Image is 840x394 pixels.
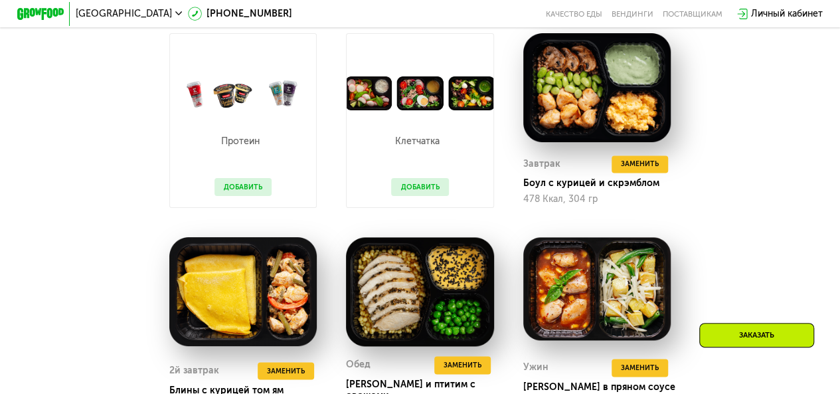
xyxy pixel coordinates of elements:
[751,7,823,21] div: Личный кабинет
[523,177,681,189] div: Боул с курицей и скрэмблом
[523,381,681,393] div: [PERSON_NAME] в пряном соусе
[214,137,266,146] p: Протеин
[612,9,653,19] a: Вендинги
[391,137,442,146] p: Клетчатка
[612,155,668,173] button: Заменить
[621,362,659,374] span: Заменить
[663,9,722,19] div: поставщикам
[621,158,659,170] span: Заменить
[214,178,272,195] button: Добавить
[258,362,314,379] button: Заменить
[612,359,668,376] button: Заменить
[188,7,292,21] a: [PHONE_NUMBER]
[523,359,548,376] div: Ужин
[267,365,305,377] span: Заменить
[346,356,371,373] div: Обед
[546,9,602,19] a: Качество еды
[444,359,481,371] span: Заменить
[523,155,560,173] div: Завтрак
[434,356,491,373] button: Заменить
[391,178,448,195] button: Добавить
[169,362,219,379] div: 2й завтрак
[76,9,172,19] span: [GEOGRAPHIC_DATA]
[699,323,814,347] div: Заказать
[523,194,671,205] div: 478 Ккал, 304 гр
